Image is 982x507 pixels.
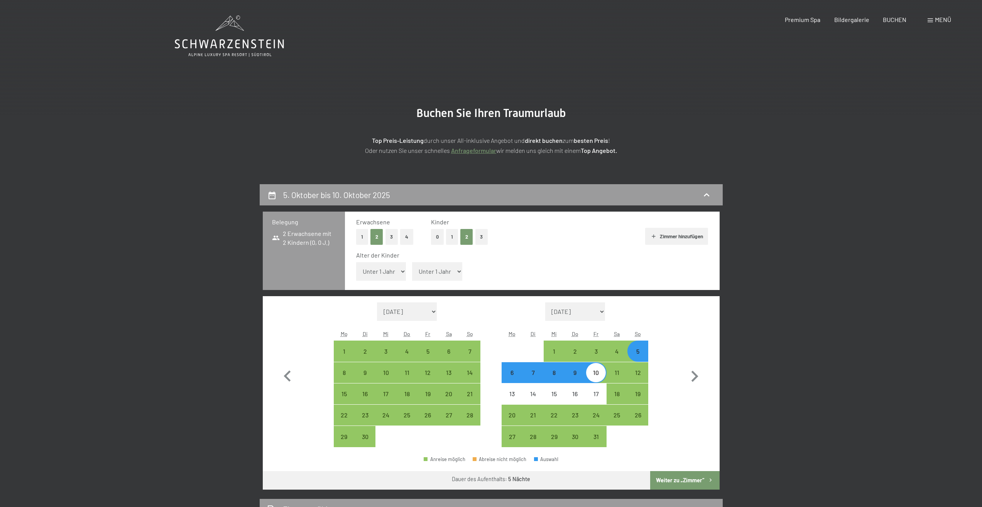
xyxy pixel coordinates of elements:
[544,434,564,453] div: 29
[334,405,355,426] div: Mon Sep 22 2025
[627,362,648,383] div: Sun Oct 12 2025
[585,426,606,447] div: Anreise möglich
[586,434,605,453] div: 31
[417,341,438,361] div: Fri Sep 05 2025
[417,405,438,426] div: Fri Sep 26 2025
[581,147,617,154] strong: Top Angebot.
[355,383,375,404] div: Anreise möglich
[523,405,544,426] div: Anreise möglich
[935,16,951,23] span: Menü
[544,405,565,426] div: Anreise möglich
[335,348,354,368] div: 1
[335,412,354,431] div: 22
[283,190,390,200] h2: 5. Oktober bis 10. Oktober 2025
[585,341,606,361] div: Fri Oct 03 2025
[375,383,396,404] div: Anreise möglich
[524,412,543,431] div: 21
[397,412,417,431] div: 25
[370,229,383,245] button: 2
[452,475,530,483] div: Dauer des Aufenthalts:
[355,405,375,426] div: Tue Sep 23 2025
[785,16,820,23] span: Premium Spa
[523,383,544,404] div: Tue Oct 14 2025
[451,147,496,154] a: Anfrageformular
[544,370,564,389] div: 8
[523,383,544,404] div: Anreise nicht möglich
[418,370,438,389] div: 12
[586,348,605,368] div: 3
[355,434,375,453] div: 30
[544,412,564,431] div: 22
[355,362,375,383] div: Anreise möglich
[586,370,605,389] div: 10
[397,405,417,426] div: Thu Sep 25 2025
[334,341,355,361] div: Anreise möglich
[276,302,299,448] button: Vorheriger Monat
[334,405,355,426] div: Anreise möglich
[565,383,585,404] div: Anreise nicht möglich
[531,331,536,337] abbr: Dienstag
[355,412,375,431] div: 23
[628,370,647,389] div: 12
[607,412,627,431] div: 25
[375,341,396,361] div: Anreise möglich
[525,137,563,144] strong: direkt buchen
[460,370,479,389] div: 14
[356,229,368,245] button: 1
[502,370,522,389] div: 6
[509,331,516,337] abbr: Montag
[431,218,449,226] span: Kinder
[607,341,627,361] div: Anreise möglich
[627,362,648,383] div: Anreise möglich
[417,362,438,383] div: Fri Sep 12 2025
[502,383,522,404] div: Mon Oct 13 2025
[565,362,585,383] div: Thu Oct 09 2025
[355,370,375,389] div: 9
[334,362,355,383] div: Mon Sep 08 2025
[397,383,417,404] div: Thu Sep 18 2025
[418,391,438,410] div: 19
[418,348,438,368] div: 5
[417,383,438,404] div: Anreise möglich
[334,341,355,361] div: Mon Sep 01 2025
[372,137,424,144] strong: Top Preis-Leistung
[334,426,355,447] div: Anreise möglich
[460,348,479,368] div: 7
[523,426,544,447] div: Tue Oct 28 2025
[565,412,585,431] div: 23
[585,362,606,383] div: Anreise möglich
[523,362,544,383] div: Anreise möglich
[585,405,606,426] div: Anreise möglich
[459,362,480,383] div: Anreise möglich
[502,362,522,383] div: Anreise möglich
[628,391,647,410] div: 19
[524,370,543,389] div: 7
[438,405,459,426] div: Anreise möglich
[607,383,627,404] div: Sat Oct 18 2025
[439,391,458,410] div: 20
[508,476,530,482] b: 5 Nächte
[523,405,544,426] div: Tue Oct 21 2025
[502,405,522,426] div: Mon Oct 20 2025
[335,391,354,410] div: 15
[356,218,390,226] span: Erwachsene
[404,331,410,337] abbr: Donnerstag
[397,341,417,361] div: Thu Sep 04 2025
[502,362,522,383] div: Mon Oct 06 2025
[585,383,606,404] div: Anreise nicht möglich
[416,106,566,120] span: Buchen Sie Ihren Traumurlaub
[438,405,459,426] div: Sat Sep 27 2025
[334,383,355,404] div: Mon Sep 15 2025
[502,426,522,447] div: Anreise möglich
[439,348,458,368] div: 6
[355,362,375,383] div: Tue Sep 09 2025
[397,362,417,383] div: Thu Sep 11 2025
[544,383,565,404] div: Anreise nicht möglich
[574,137,608,144] strong: besten Preis
[565,426,585,447] div: Anreise möglich
[544,391,564,410] div: 15
[627,383,648,404] div: Anreise möglich
[397,348,417,368] div: 4
[439,412,458,431] div: 27
[551,331,557,337] abbr: Mittwoch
